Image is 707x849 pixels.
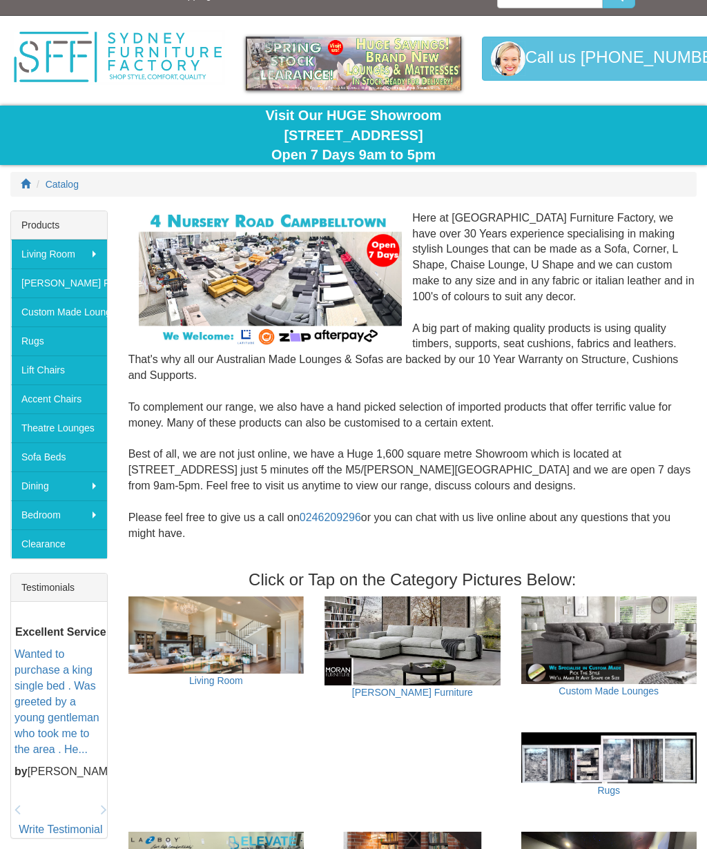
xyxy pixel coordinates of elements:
[189,675,243,686] a: Living Room
[11,384,107,413] a: Accent Chairs
[14,649,99,755] a: Wanted to purchase a king single bed . Was greeted by a young gentleman who took me to the area ....
[521,732,697,784] img: Rugs
[11,500,107,529] a: Bedroom
[15,626,106,638] b: Excellent Service
[10,30,225,85] img: Sydney Furniture Factory
[559,685,659,696] a: Custom Made Lounges
[14,766,28,778] b: by
[11,471,107,500] a: Dining
[11,240,107,269] a: Living Room
[11,355,107,384] a: Lift Chairs
[246,37,461,90] img: spring-sale.gif
[300,511,361,523] a: 0246209296
[11,297,107,326] a: Custom Made Lounges
[325,596,500,685] img: Moran Furniture
[128,596,304,674] img: Living Room
[11,211,107,240] div: Products
[11,326,107,355] a: Rugs
[128,211,697,558] div: Here at [GEOGRAPHIC_DATA] Furniture Factory, we have over 30 Years experience specialising in mak...
[19,823,102,835] a: Write Testimonial
[11,529,107,558] a: Clearance
[14,765,107,781] p: [PERSON_NAME]
[352,687,473,698] a: [PERSON_NAME] Furniture
[139,211,403,347] img: Corner Modular Lounges
[521,596,697,684] img: Custom Made Lounges
[11,574,107,602] div: Testimonials
[11,413,107,442] a: Theatre Lounges
[128,571,697,589] h3: Click or Tap on the Category Pictures Below:
[10,106,697,165] div: Visit Our HUGE Showroom [STREET_ADDRESS] Open 7 Days 9am to 5pm
[46,179,79,190] a: Catalog
[597,785,620,796] a: Rugs
[11,442,107,471] a: Sofa Beds
[11,269,107,297] a: [PERSON_NAME] Furniture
